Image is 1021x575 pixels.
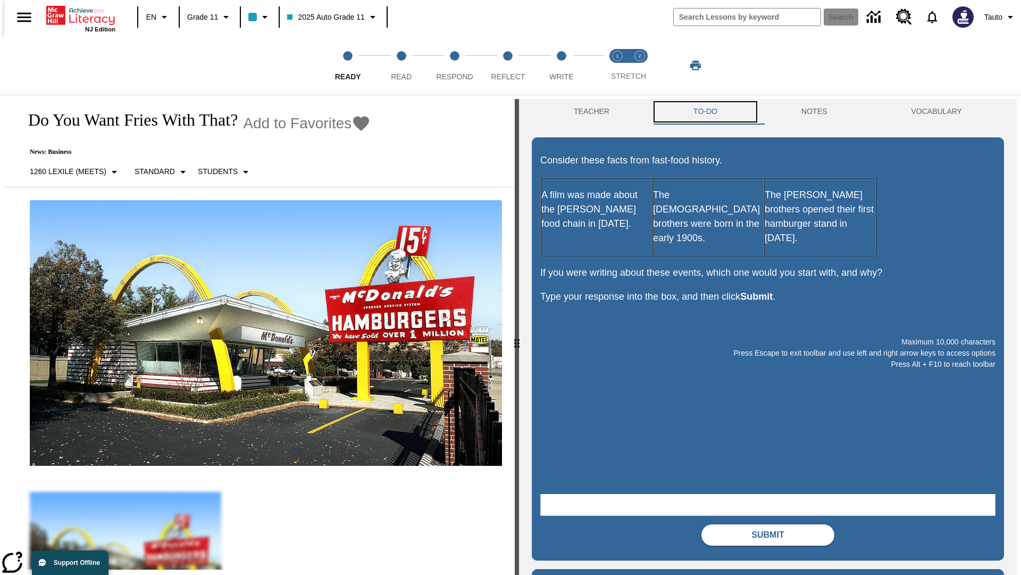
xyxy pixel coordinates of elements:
[515,99,519,575] div: Press Enter or Spacebar and then press right and left arrow keys to move the slider
[436,72,473,81] span: Respond
[283,7,383,27] button: Class: 2025 Auto Grade 11, Select your class
[424,36,486,95] button: Respond step 3 of 5
[980,7,1021,27] button: Profile/Settings
[141,7,175,27] button: Language: EN, Select a language
[918,3,946,31] a: Notifications
[491,72,525,81] span: Reflect
[335,72,361,81] span: Ready
[540,359,995,370] p: Press Alt + F10 to reach toolbar
[26,162,125,182] button: Select Lexile, 1260 Lexile (Meets)
[243,115,352,132] span: Add to Favorites
[287,12,364,23] span: 2025 Auto Grade 11
[244,7,275,27] button: Class color is light blue. Change class color
[130,162,194,182] button: Scaffolds, Standard
[30,166,106,177] p: 1260 Lexile (Meets)
[183,7,237,27] button: Grade: Grade 11, Select a grade
[549,72,573,81] span: Write
[4,99,515,570] div: reading
[540,290,995,304] p: Type your response into the box, and then click .
[616,53,618,59] text: 1
[198,166,238,177] p: Students
[765,188,875,245] p: The [PERSON_NAME] brothers opened their first hamburger stand in [DATE].
[651,99,759,125] button: TO-DO
[860,3,890,32] a: Data Center
[638,53,641,59] text: 2
[85,26,115,32] span: NJ Edition
[540,266,995,280] p: If you were writing about these events, which one would you start with, and why?
[653,188,764,245] p: The [DEMOGRAPHIC_DATA] brothers were born in the early 1900s.
[370,36,432,95] button: Read step 2 of 5
[674,9,821,26] input: search field
[30,200,502,466] img: One of the first McDonald's stores, with the iconic red sign and golden arches.
[540,153,995,168] p: Consider these facts from fast-food history.
[602,36,633,95] button: Stretch Read step 1 of 2
[477,36,539,95] button: Reflect step 4 of 5
[540,348,995,359] p: Press Escape to exit toolbar and use left and right arrow keys to access options
[4,9,155,18] body: Maximum 10,000 characters Press Escape to exit toolbar and use left and right arrow keys to acces...
[541,188,652,231] p: A film was made about the [PERSON_NAME] food chain in [DATE].
[946,3,980,31] button: Select a new avatar
[701,524,834,546] button: Submit
[17,148,371,156] p: News: Business
[146,12,156,23] span: EN
[194,162,256,182] button: Select Student
[243,114,371,133] button: Add to Favorites - Do You Want Fries With That?
[519,99,1017,575] div: activity
[869,99,1004,125] button: VOCABULARY
[532,99,651,125] button: Teacher
[17,110,238,130] h1: Do You Want Fries With That?
[540,336,995,348] p: Maximum 10,000 characters
[611,72,646,80] span: STRETCH
[952,6,974,28] img: Avatar
[679,56,713,75] button: Print
[317,36,379,95] button: Ready step 1 of 5
[54,559,100,566] span: Support Offline
[532,99,1004,125] div: Instructional Panel Tabs
[984,12,1002,23] span: Tauto
[135,166,175,177] p: Standard
[890,3,918,31] a: Resource Center, Will open in new tab
[759,99,869,125] button: NOTES
[46,4,115,32] div: Home
[9,2,40,33] button: Open side menu
[624,36,655,95] button: Stretch Respond step 2 of 2
[391,72,412,81] span: Read
[32,551,108,575] button: Support Offline
[187,12,218,23] span: Grade 11
[740,291,773,302] strong: Submit
[531,36,592,95] button: Write step 5 of 5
